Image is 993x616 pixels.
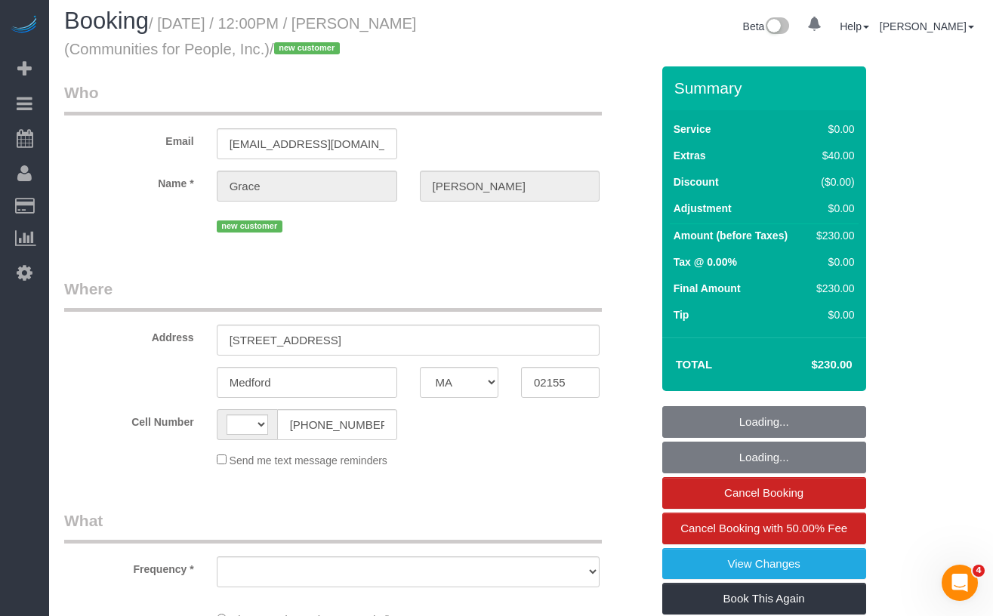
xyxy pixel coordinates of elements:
[880,20,974,32] a: [PERSON_NAME]
[64,15,416,57] small: / [DATE] / 12:00PM / [PERSON_NAME] (Communities for People, Inc.)
[662,548,866,580] a: View Changes
[674,79,859,97] h3: Summary
[674,228,788,243] label: Amount (before Taxes)
[973,565,985,577] span: 4
[217,367,397,398] input: City
[674,122,711,137] label: Service
[766,359,852,371] h4: $230.00
[217,220,282,233] span: new customer
[662,513,866,544] a: Cancel Booking with 50.00% Fee
[676,358,713,371] strong: Total
[420,171,600,202] input: Last Name
[64,82,602,115] legend: Who
[942,565,978,601] iframe: Intercom live chat
[680,522,847,534] span: Cancel Booking with 50.00% Fee
[64,510,602,544] legend: What
[764,17,789,37] img: New interface
[53,128,205,149] label: Email
[810,281,854,296] div: $230.00
[64,8,149,34] span: Booking
[277,409,397,440] input: Cell Number
[53,325,205,345] label: Address
[230,454,387,467] span: Send me text message reminders
[810,174,854,189] div: ($0.00)
[53,171,205,191] label: Name *
[662,477,866,509] a: Cancel Booking
[674,148,706,163] label: Extras
[810,228,854,243] div: $230.00
[217,171,397,202] input: First Name
[674,201,732,216] label: Adjustment
[674,174,719,189] label: Discount
[270,41,344,57] span: /
[840,20,869,32] a: Help
[64,278,602,312] legend: Where
[810,254,854,269] div: $0.00
[9,15,39,36] img: Automaid Logo
[274,42,340,54] span: new customer
[810,122,854,137] div: $0.00
[217,128,397,159] input: Email
[743,20,790,32] a: Beta
[810,307,854,322] div: $0.00
[674,307,689,322] label: Tip
[53,556,205,577] label: Frequency *
[674,281,741,296] label: Final Amount
[810,201,854,216] div: $0.00
[53,409,205,430] label: Cell Number
[662,583,866,614] a: Book This Again
[521,367,600,398] input: Zip Code
[810,148,854,163] div: $40.00
[674,254,737,269] label: Tax @ 0.00%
